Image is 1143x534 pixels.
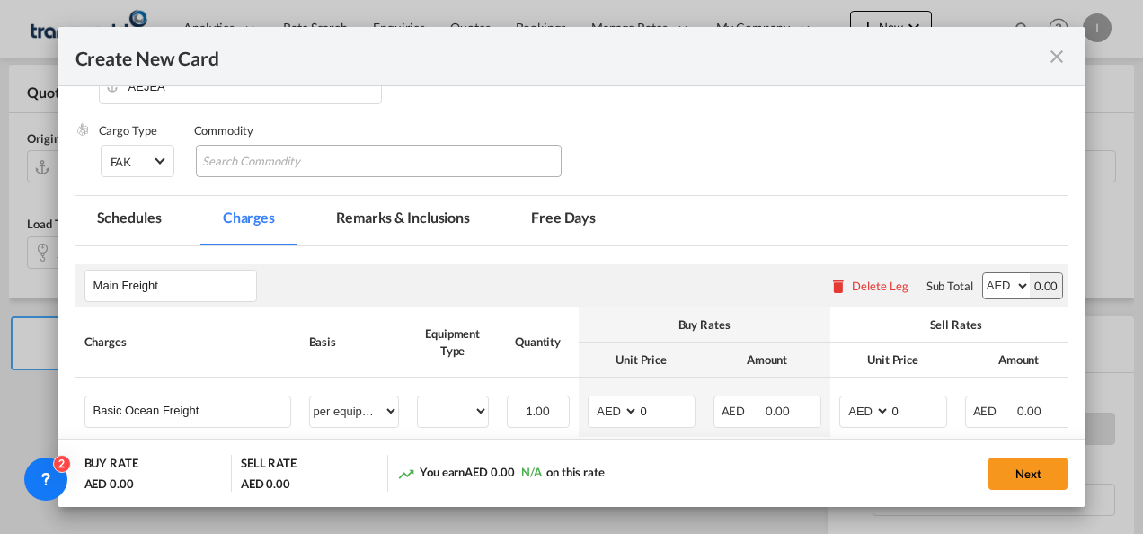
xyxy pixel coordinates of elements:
[417,325,489,358] div: Equipment Type
[829,277,847,295] md-icon: icon-delete
[202,147,367,176] input: Search Commodity
[75,196,636,245] md-pagination-wrapper: Use the left and right arrow keys to navigate between tabs
[397,464,605,483] div: You earn on this rate
[108,73,381,100] input: Enter Port of Discharge
[84,455,138,476] div: BUY RATE
[579,343,704,378] th: Unit Price
[588,316,821,333] div: Buy Rates
[926,278,973,294] div: Sub Total
[310,396,398,425] select: per equipment
[852,279,908,293] div: Delete Leg
[101,145,174,177] md-select: Select Cargo type: FAK
[722,404,764,418] span: AED
[830,343,956,378] th: Unit Price
[241,455,297,476] div: SELL RATE
[1017,404,1041,418] span: 0.00
[93,272,256,299] input: Leg Name
[956,343,1082,378] th: Amount
[890,396,946,423] input: 0
[75,196,183,245] md-tab-item: Schedules
[93,396,290,423] input: Charge Name
[1046,46,1068,67] md-icon: icon-close fg-AAA8AD m-0 pointer
[75,45,1047,67] div: Create New Card
[526,404,550,418] span: 1.00
[521,465,542,479] span: N/A
[309,334,399,350] div: Basis
[111,155,132,169] div: FAK
[988,458,1068,490] button: Next
[85,396,290,423] md-input-container: Basic Ocean Freight
[194,123,253,138] label: Commodity
[829,279,908,293] button: Delete Leg
[465,465,514,479] span: AED 0.00
[196,145,563,177] md-chips-wrap: Chips container with autocompletion. Enter the text area, type text to search, and then use the u...
[241,476,290,492] div: AED 0.00
[84,476,134,492] div: AED 0.00
[973,404,1015,418] span: AED
[704,343,830,378] th: Amount
[507,334,570,350] div: Quantity
[84,334,291,350] div: Charges
[58,27,1086,508] md-dialog: Create New Card ...
[639,396,695,423] input: 0
[1030,273,1063,298] div: 0.00
[75,122,90,137] img: cargo.png
[315,196,492,245] md-tab-item: Remarks & Inclusions
[766,404,790,418] span: 0.00
[99,123,157,138] label: Cargo Type
[509,196,617,245] md-tab-item: Free Days
[839,316,1073,333] div: Sell Rates
[397,465,415,483] md-icon: icon-trending-up
[201,196,297,245] md-tab-item: Charges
